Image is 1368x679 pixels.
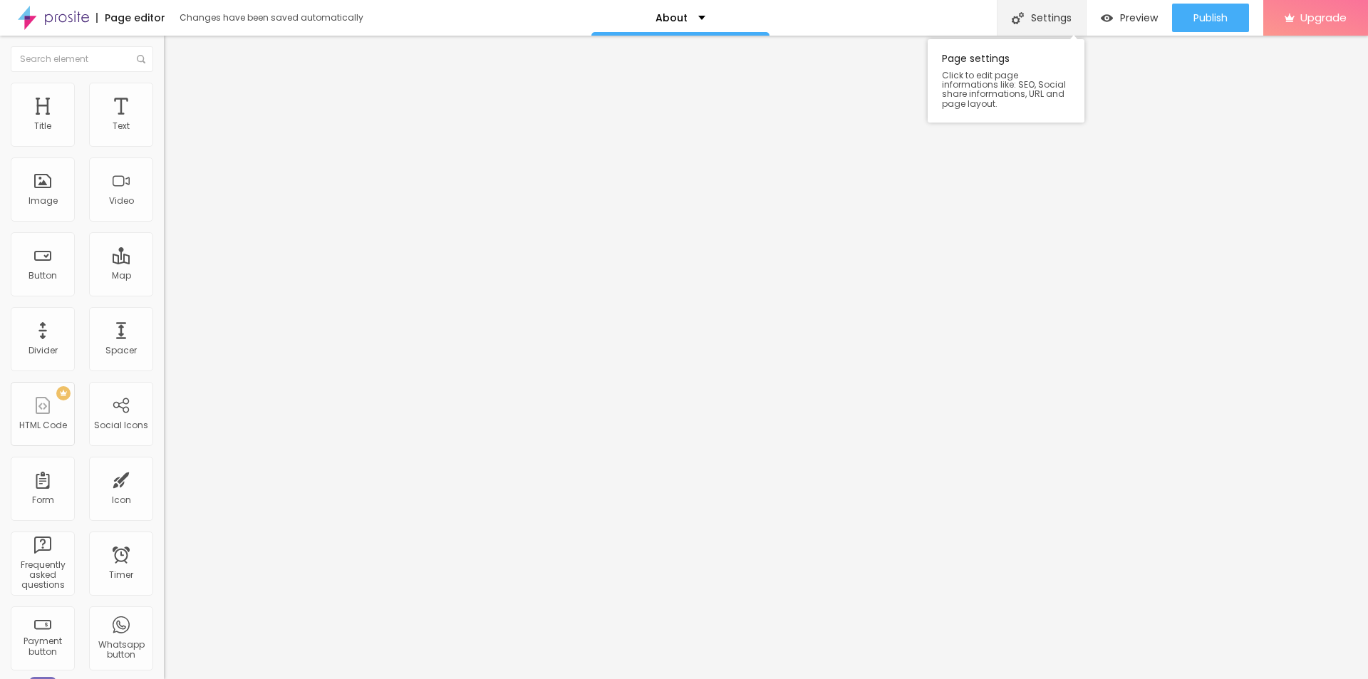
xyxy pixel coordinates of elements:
div: Payment button [14,636,71,657]
div: Frequently asked questions [14,560,71,591]
div: Icon [112,495,131,505]
div: Video [109,196,134,206]
img: Icone [1012,12,1024,24]
div: Social Icons [94,420,148,430]
img: view-1.svg [1101,12,1113,24]
div: Whatsapp button [93,640,149,660]
button: Preview [1087,4,1172,32]
div: HTML Code [19,420,67,430]
div: Button [28,271,57,281]
div: Text [113,121,130,131]
div: Form [32,495,54,505]
span: Preview [1120,12,1158,24]
button: Publish [1172,4,1249,32]
div: Map [112,271,131,281]
div: Changes have been saved automatically [180,14,363,22]
div: Title [34,121,51,131]
p: About [655,13,688,23]
img: Icone [137,55,145,63]
div: Image [28,196,58,206]
input: Search element [11,46,153,72]
iframe: Editor [164,36,1368,679]
div: Divider [28,346,58,356]
div: Timer [109,570,133,580]
span: Publish [1193,12,1228,24]
div: Spacer [105,346,137,356]
span: Upgrade [1300,11,1347,24]
div: Page settings [928,39,1084,123]
div: Page editor [96,13,165,23]
span: Click to edit page informations like: SEO, Social share informations, URL and page layout. [942,71,1070,108]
